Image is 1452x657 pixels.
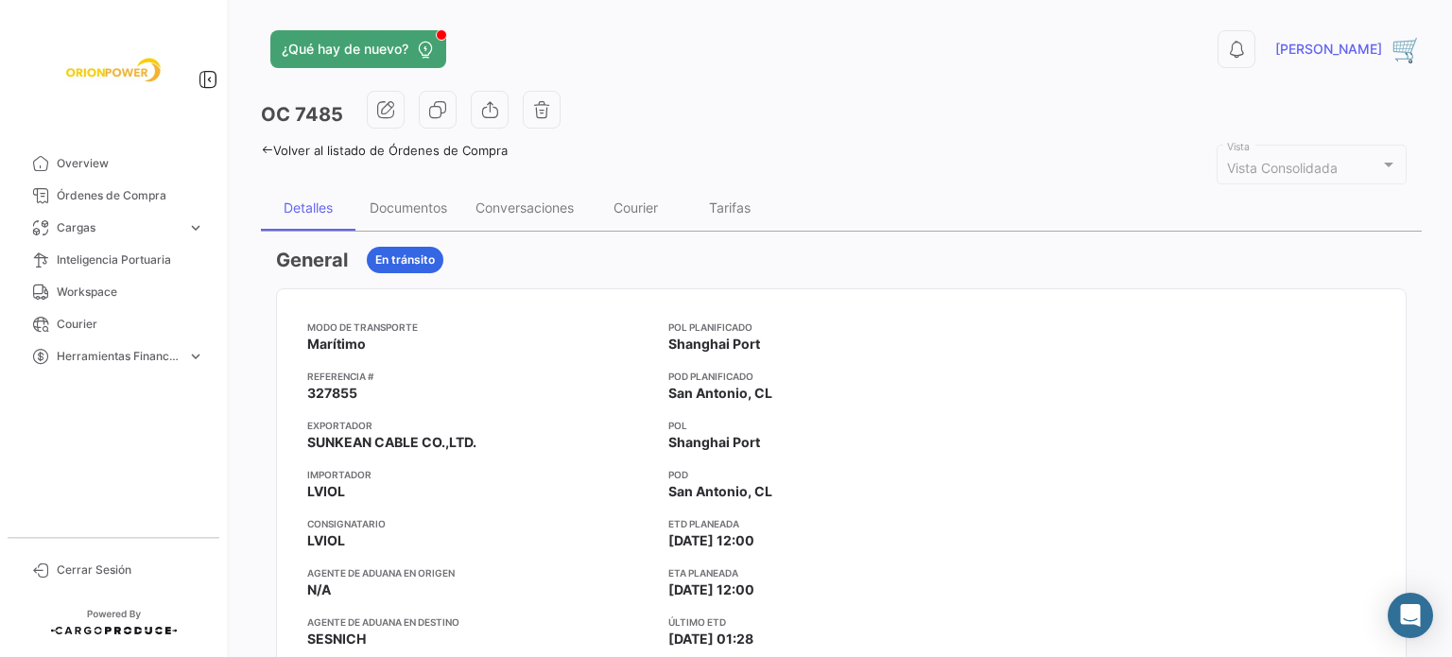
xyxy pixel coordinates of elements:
[1391,34,1422,64] img: 32(1).png
[375,251,435,268] span: En tránsito
[15,147,212,180] a: Overview
[57,284,204,301] span: Workspace
[261,101,343,128] h3: OC 7485
[1227,160,1338,176] mat-select-trigger: Vista Consolidada
[187,348,204,365] span: expand_more
[307,384,357,403] span: 327855
[475,199,574,216] div: Conversaciones
[307,433,476,452] span: SUNKEAN CABLE CO.,LTD.
[15,180,212,212] a: Órdenes de Compra
[307,614,653,630] app-card-info-title: Agente de Aduana en Destino
[57,155,204,172] span: Overview
[668,565,1014,580] app-card-info-title: ETA planeada
[668,614,1014,630] app-card-info-title: Último ETD
[668,369,1014,384] app-card-info-title: POD Planificado
[307,418,653,433] app-card-info-title: Exportador
[57,316,204,333] span: Courier
[668,320,1014,335] app-card-info-title: POL Planificado
[668,482,772,501] span: San Antonio, CL
[668,433,760,452] span: Shanghai Port
[614,199,658,216] div: Courier
[307,580,331,599] span: N/A
[668,516,1014,531] app-card-info-title: ETD planeada
[282,40,408,59] span: ¿Qué hay de nuevo?
[668,467,1014,482] app-card-info-title: POD
[668,531,754,550] span: [DATE] 12:00
[307,516,653,531] app-card-info-title: Consignatario
[15,244,212,276] a: Inteligencia Portuaria
[709,199,751,216] div: Tarifas
[668,580,754,599] span: [DATE] 12:00
[1275,40,1382,59] span: [PERSON_NAME]
[57,348,180,365] span: Herramientas Financieras
[187,219,204,236] span: expand_more
[307,467,653,482] app-card-info-title: Importador
[668,630,753,648] span: [DATE] 01:28
[307,630,366,648] span: SESNICH
[307,531,345,550] span: LVIOL
[668,418,1014,433] app-card-info-title: POL
[307,320,653,335] app-card-info-title: Modo de Transporte
[370,199,447,216] div: Documentos
[1388,593,1433,638] div: Abrir Intercom Messenger
[668,335,760,354] span: Shanghai Port
[276,247,348,273] h3: General
[668,384,772,403] span: San Antonio, CL
[307,565,653,580] app-card-info-title: Agente de Aduana en Origen
[57,251,204,268] span: Inteligencia Portuaria
[261,143,508,158] a: Volver al listado de Órdenes de Compra
[57,562,204,579] span: Cerrar Sesión
[15,308,212,340] a: Courier
[57,219,180,236] span: Cargas
[307,335,366,354] span: Marítimo
[270,30,446,68] button: ¿Qué hay de nuevo?
[284,199,333,216] div: Detalles
[307,482,345,501] span: LVIOL
[15,276,212,308] a: Workspace
[66,23,161,117] img: f26a05d0-2fea-4301-a0f6-b8409df5d1eb.jpeg
[307,369,653,384] app-card-info-title: Referencia #
[57,187,204,204] span: Órdenes de Compra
